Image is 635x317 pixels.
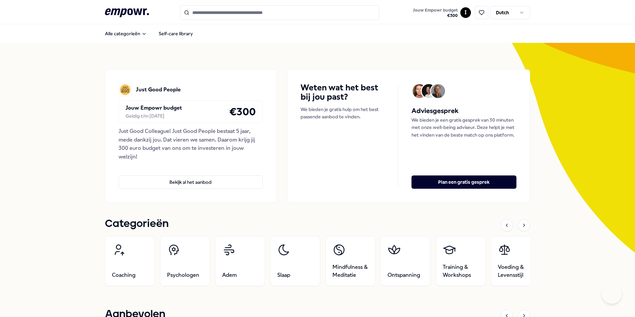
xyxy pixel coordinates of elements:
[229,103,256,120] h4: € 300
[100,27,198,40] nav: Main
[411,116,516,139] p: We bieden je een gratis gesprek van 30 minuten met onze well-being adviseur. Deze helpt je met he...
[602,284,622,304] iframe: Help Scout Beacon - Open
[270,236,320,286] a: Slaap
[498,263,534,279] span: Voeding & Levensstijl
[332,263,368,279] span: Mindfulness & Meditatie
[301,106,385,121] p: We bieden je gratis hulp om het best passende aanbod te vinden.
[436,236,486,286] a: Training & Workshops
[180,5,379,20] input: Search for products, categories or subcategories
[119,127,263,161] div: Just Good Colleague! Just Good People bestaat 5 jaar, mede dankzij jou. Dat vieren we samen. Daar...
[126,112,182,120] div: Geldig t/m [DATE]
[413,13,458,18] span: € 300
[301,83,385,102] h4: Weten wat het best bij jou past?
[413,8,458,13] span: Jouw Empowr budget
[112,271,136,279] span: Coaching
[411,175,516,189] button: Plan een gratis gesprek
[119,175,263,189] button: Bekijk al het aanbod
[325,236,375,286] a: Mindfulness & Meditatie
[215,236,265,286] a: Adem
[119,83,132,96] img: Just Good People
[277,271,290,279] span: Slaap
[443,263,479,279] span: Training & Workshops
[222,271,237,279] span: Adem
[119,165,263,189] a: Bekijk al het aanbod
[381,236,430,286] a: Ontspanning
[422,84,436,98] img: Avatar
[460,7,471,18] button: I
[100,27,152,40] button: Alle categorieën
[167,271,199,279] span: Psychologen
[388,271,420,279] span: Ontspanning
[126,104,182,112] p: Jouw Empowr budget
[491,236,541,286] a: Voeding & Levensstijl
[105,216,169,232] h1: Categorieën
[412,84,426,98] img: Avatar
[160,236,210,286] a: Psychologen
[411,106,516,116] h5: Adviesgesprek
[105,236,155,286] a: Coaching
[411,6,459,20] button: Jouw Empowr budget€300
[410,6,460,20] a: Jouw Empowr budget€300
[136,85,181,94] p: Just Good People
[431,84,445,98] img: Avatar
[153,27,198,40] a: Self-care library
